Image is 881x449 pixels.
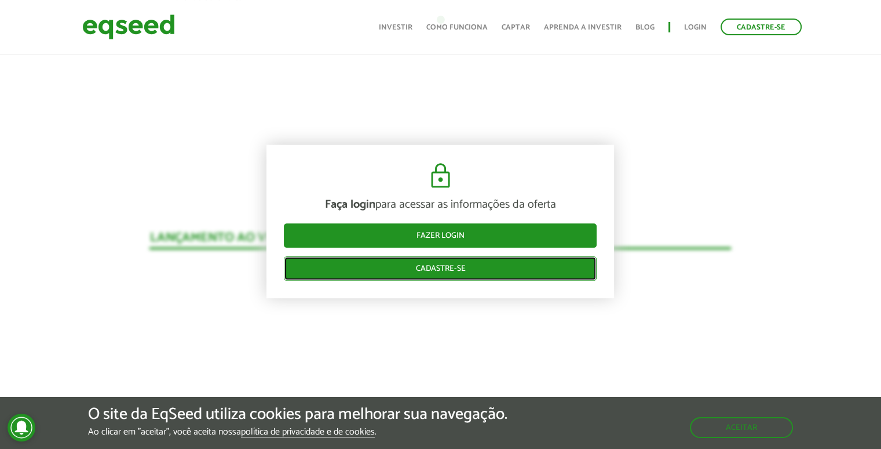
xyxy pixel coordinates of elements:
[426,162,455,190] img: cadeado.svg
[635,24,655,31] a: Blog
[684,24,707,31] a: Login
[88,426,507,437] p: Ao clicar em "aceitar", você aceita nossa .
[325,195,375,214] strong: Faça login
[544,24,622,31] a: Aprenda a investir
[426,24,488,31] a: Como funciona
[88,406,507,424] h5: O site da EqSeed utiliza cookies para melhorar sua navegação.
[284,256,597,281] a: Cadastre-se
[284,223,597,248] a: Fazer login
[379,24,412,31] a: Investir
[721,19,802,35] a: Cadastre-se
[241,428,375,437] a: política de privacidade e de cookies
[82,12,175,42] img: EqSeed
[284,198,597,212] p: para acessar as informações da oferta
[502,24,530,31] a: Captar
[690,417,793,438] button: Aceitar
